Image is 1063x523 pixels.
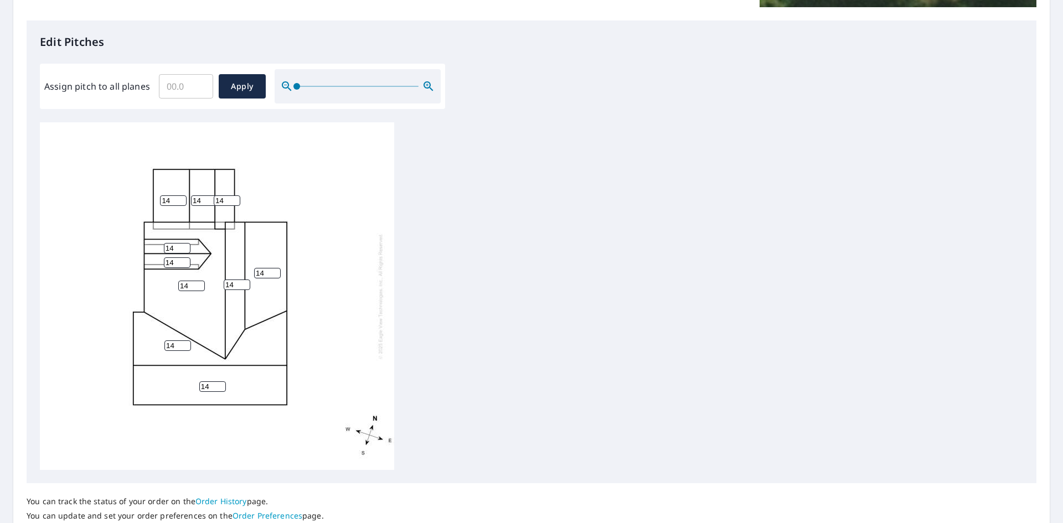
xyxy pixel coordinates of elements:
[40,34,1023,50] p: Edit Pitches
[27,496,324,506] p: You can track the status of your order on the page.
[159,71,213,102] input: 00.0
[228,80,257,94] span: Apply
[195,496,247,506] a: Order History
[27,511,324,521] p: You can update and set your order preferences on the page.
[44,80,150,93] label: Assign pitch to all planes
[233,510,302,521] a: Order Preferences
[219,74,266,99] button: Apply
